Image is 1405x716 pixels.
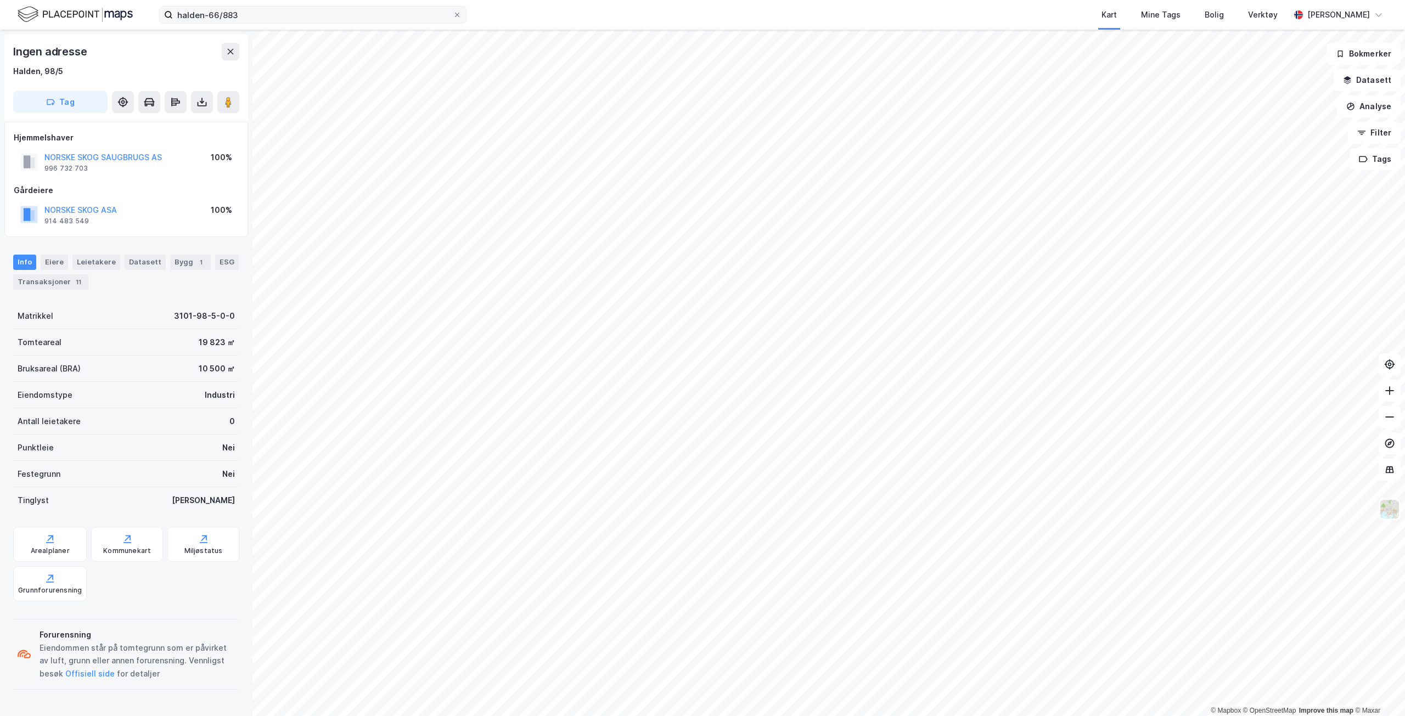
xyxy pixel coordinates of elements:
div: Kart [1101,8,1117,21]
div: Info [13,255,36,270]
div: Bolig [1205,8,1224,21]
div: 10 500 ㎡ [199,362,235,375]
button: Analyse [1337,95,1401,117]
button: Filter [1348,122,1401,144]
div: Gårdeiere [14,184,239,197]
div: Forurensning [40,628,235,641]
div: Leietakere [72,255,120,270]
img: Z [1379,499,1400,520]
button: Tags [1350,148,1401,170]
div: Mine Tags [1141,8,1181,21]
div: Tomteareal [18,336,61,349]
input: Søk på adresse, matrikkel, gårdeiere, leietakere eller personer [173,7,453,23]
div: Halden, 98/5 [13,65,63,78]
div: Transaksjoner [13,274,88,290]
div: 1 [195,257,206,268]
div: Bruksareal (BRA) [18,362,81,375]
div: Kommunekart [103,546,151,555]
div: 100% [211,151,232,164]
div: Arealplaner [31,546,70,555]
div: Punktleie [18,441,54,454]
div: Tinglyst [18,494,49,507]
div: 11 [73,277,84,287]
div: 3101-98-5-0-0 [174,309,235,323]
button: Bokmerker [1327,43,1401,65]
div: Nei [222,441,235,454]
div: [PERSON_NAME] [1307,8,1370,21]
div: Eiere [41,255,68,270]
div: Datasett [125,255,166,270]
a: OpenStreetMap [1243,707,1296,714]
img: logo.f888ab2527a4732fd821a326f86c7f29.svg [18,5,133,24]
div: Miljøstatus [184,546,223,555]
div: Kontrollprogram for chat [1350,663,1405,716]
div: Bygg [170,255,211,270]
button: Tag [13,91,108,113]
div: 19 823 ㎡ [199,336,235,349]
div: Eiendomstype [18,388,72,402]
div: ESG [215,255,239,270]
div: Eiendommen står på tomtegrunn som er påvirket av luft, grunn eller annen forurensning. Vennligst ... [40,641,235,681]
div: Hjemmelshaver [14,131,239,144]
iframe: Chat Widget [1350,663,1405,716]
div: Festegrunn [18,467,60,481]
div: Antall leietakere [18,415,81,428]
div: 100% [211,204,232,217]
div: 914 483 549 [44,217,89,225]
div: Matrikkel [18,309,53,323]
a: Improve this map [1299,707,1353,714]
a: Mapbox [1211,707,1241,714]
div: Grunnforurensning [18,586,82,595]
div: Industri [205,388,235,402]
div: Verktøy [1248,8,1278,21]
button: Datasett [1334,69,1401,91]
div: 996 732 703 [44,164,88,173]
div: [PERSON_NAME] [172,494,235,507]
div: Nei [222,467,235,481]
div: 0 [229,415,235,428]
div: Ingen adresse [13,43,89,60]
